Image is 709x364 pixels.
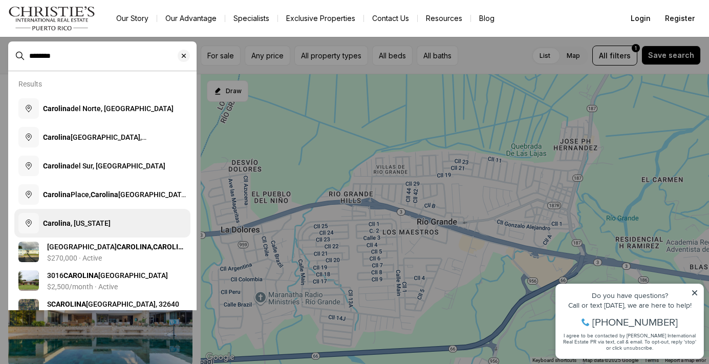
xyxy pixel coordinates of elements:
a: Specialists [225,11,277,26]
button: CarolinaPlace,Carolina[GEOGRAPHIC_DATA], [GEOGRAPHIC_DATA], [GEOGRAPHIC_DATA], [GEOGRAPHIC_DATA] [14,180,190,209]
a: Blog [471,11,503,26]
a: View details: 3016 CAROLINA AVE [14,266,190,295]
b: CAROLINA [117,243,152,251]
a: Resources [418,11,470,26]
p: Results [18,80,42,88]
button: Clear search input [178,42,196,70]
button: Login [625,8,657,29]
button: Register [659,8,701,29]
p: $270,000 · Active [47,254,102,262]
span: del Sur, [GEOGRAPHIC_DATA] [43,162,165,170]
span: [GEOGRAPHIC_DATA], [GEOGRAPHIC_DATA], [GEOGRAPHIC_DATA] [43,133,185,152]
button: Carolinadel Norte, [GEOGRAPHIC_DATA] [14,94,190,123]
span: Register [665,14,695,23]
span: Place, [GEOGRAPHIC_DATA], [GEOGRAPHIC_DATA], [GEOGRAPHIC_DATA], [GEOGRAPHIC_DATA] [43,190,189,219]
span: S [GEOGRAPHIC_DATA], 32640 [47,300,179,308]
img: logo [8,6,96,31]
span: I agree to be contacted by [PERSON_NAME] International Real Estate PR via text, call & email. To ... [13,63,146,82]
a: Our Story [108,11,157,26]
a: Our Advantage [157,11,225,26]
span: 3016 [GEOGRAPHIC_DATA] [47,271,168,280]
button: Carolina[GEOGRAPHIC_DATA], [GEOGRAPHIC_DATA], [GEOGRAPHIC_DATA] [14,123,190,152]
a: View details: S CAROLINA ST [14,295,190,324]
span: [GEOGRAPHIC_DATA] , PR, 00985 [47,243,199,261]
a: View details: Calle 24 VILLA CAROLINA [14,238,190,266]
b: Carolina [43,190,71,199]
b: Carolina [43,133,71,141]
b: CAROLINA [51,300,86,308]
b: Carolina [43,219,71,227]
b: Carolina [91,190,118,199]
div: Call or text [DATE], we are here to help! [11,33,148,40]
span: del Norte, [GEOGRAPHIC_DATA] [43,104,174,113]
span: Login [631,14,651,23]
a: Exclusive Properties [278,11,363,26]
div: Do you have questions? [11,23,148,30]
b: Carolina [43,104,71,113]
p: $2,500/month · Active [47,283,118,291]
button: Carolina, [US_STATE] [14,209,190,238]
b: CAROLINA [153,243,188,251]
button: Carolinadel Sur, [GEOGRAPHIC_DATA] [14,152,190,180]
button: Contact Us [364,11,417,26]
span: [PHONE_NUMBER] [42,48,127,58]
span: , [US_STATE] [43,219,111,227]
b: Carolina [43,162,71,170]
b: CAROLINA [63,271,98,280]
